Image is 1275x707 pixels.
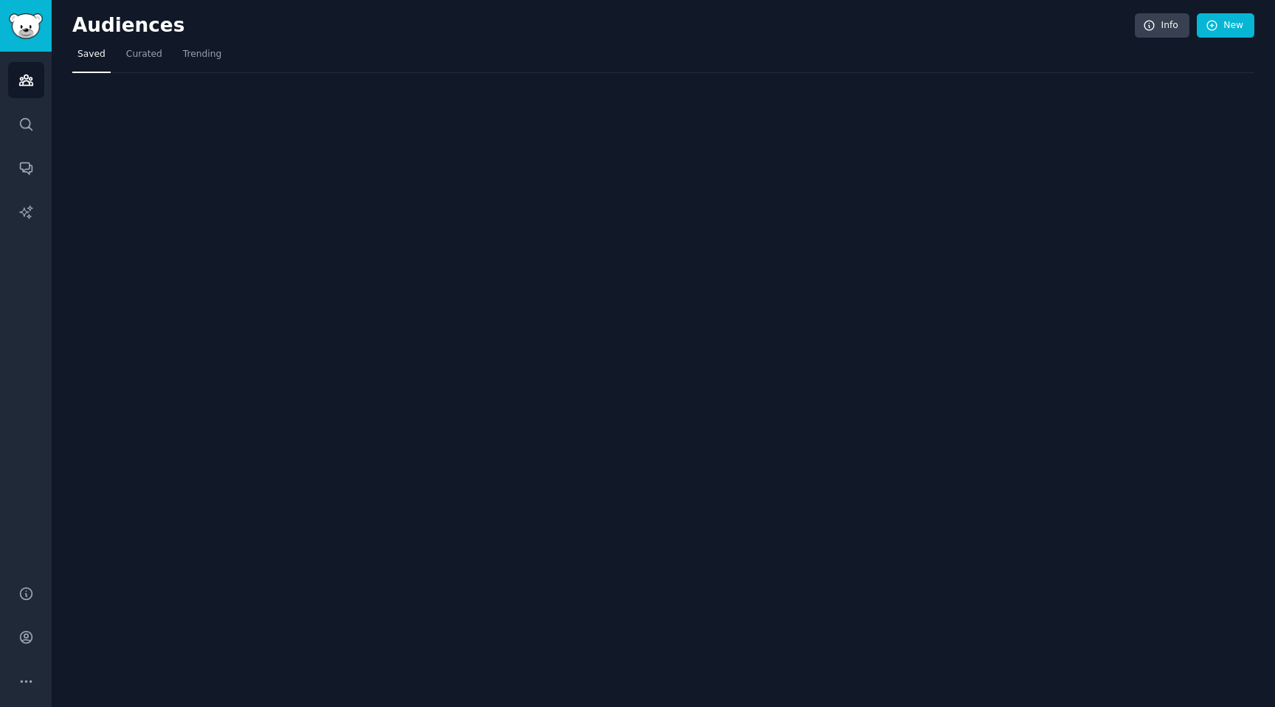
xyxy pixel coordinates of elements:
span: Curated [126,48,162,61]
span: Trending [183,48,221,61]
a: New [1197,13,1254,38]
img: GummySearch logo [9,13,43,39]
a: Info [1135,13,1189,38]
a: Curated [121,43,167,73]
a: Saved [72,43,111,73]
a: Trending [178,43,227,73]
span: Saved [77,48,106,61]
h2: Audiences [72,14,1135,38]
